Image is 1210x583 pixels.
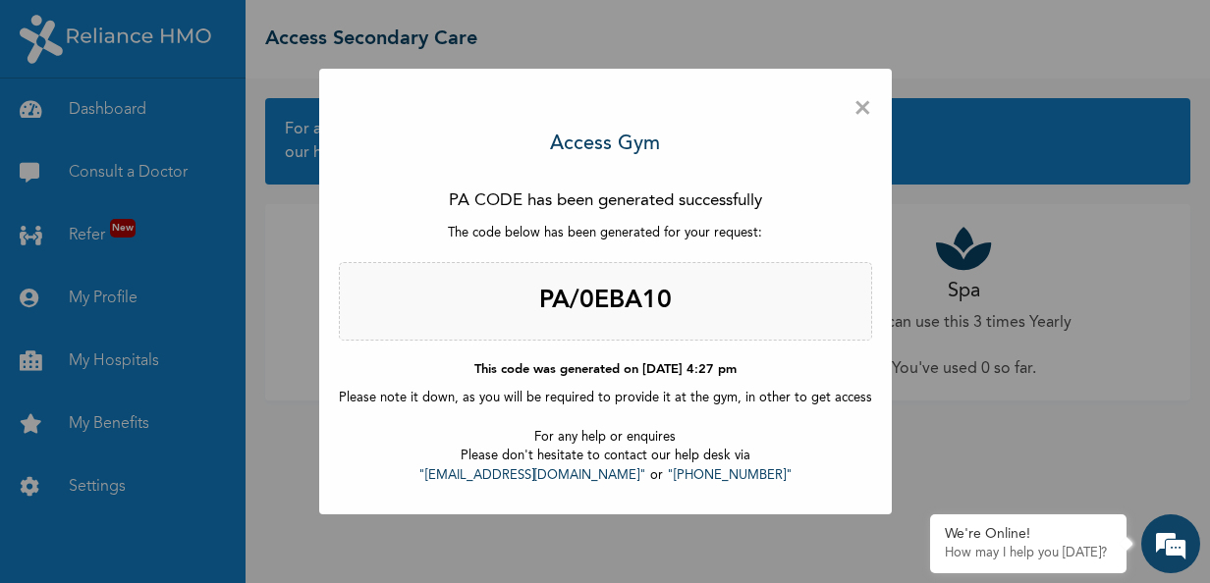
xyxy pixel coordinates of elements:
p: PA CODE has been generated successfully [339,188,872,214]
p: Please note it down, as you will be required to provide it at the gym, in other to get access [339,389,872,408]
b: This code was generated on [DATE] 4:27 pm [474,363,737,376]
div: We're Online! [945,526,1112,543]
span: × [853,88,872,130]
h3: Access Gym [550,130,660,159]
p: The code below has been generated for your request: [339,224,872,243]
a: "[EMAIL_ADDRESS][DOMAIN_NAME]" [418,469,646,482]
p: How may I help you today? [945,546,1112,561]
h2: PA/0EBA10 [339,262,872,341]
a: "[PHONE_NUMBER]" [667,469,793,482]
p: For any help or enquires Please don't hesitate to contact our help desk via or [339,428,872,486]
